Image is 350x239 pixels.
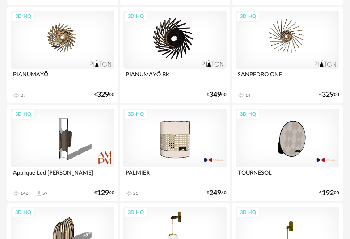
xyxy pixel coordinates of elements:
a: 3D HQ TOURNESOL €19200 [232,105,343,201]
div: € 00 [94,190,114,196]
div: 59 [42,191,48,196]
div: € 60 [207,190,227,196]
div: SANPEDRO ONE [236,69,339,87]
a: 3D HQ PIANUMAYÖ BK €34900 [120,7,231,103]
div: 146 [21,191,29,196]
div: 3D HQ [236,109,260,120]
span: 349 [209,92,221,98]
div: € 00 [319,190,339,196]
span: 249 [209,190,221,196]
span: Download icon [36,190,42,197]
span: 129 [97,190,109,196]
div: € 00 [94,92,114,98]
span: 329 [322,92,334,98]
div: PIANUMAYÖ BK [123,69,227,87]
div: 3D HQ [124,109,148,120]
div: 3D HQ [124,11,148,22]
div: 3D HQ [11,11,35,22]
div: € 00 [319,92,339,98]
div: 3D HQ [236,11,260,22]
div: Applique Led [PERSON_NAME] [11,167,114,185]
div: 3D HQ [11,207,35,218]
a: 3D HQ SANPEDRO ONE 14 €32900 [232,7,343,103]
a: 3D HQ PIANUMAYÖ 27 €32900 [7,7,118,103]
span: 329 [97,92,109,98]
a: 3D HQ Applique Led [PERSON_NAME] 146 Download icon 59 €12900 [7,105,118,201]
div: 3D HQ [236,207,260,218]
span: 192 [322,190,334,196]
div: PALMIER [123,167,227,185]
div: TOURNESOL [236,167,339,185]
div: 3D HQ [11,109,35,120]
a: 3D HQ PALMIER 23 €24960 [120,105,231,201]
div: 23 [133,191,139,196]
div: € 00 [207,92,227,98]
div: 27 [21,93,26,98]
div: 3D HQ [124,207,148,218]
div: PIANUMAYÖ [11,69,114,87]
div: 14 [245,93,251,98]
